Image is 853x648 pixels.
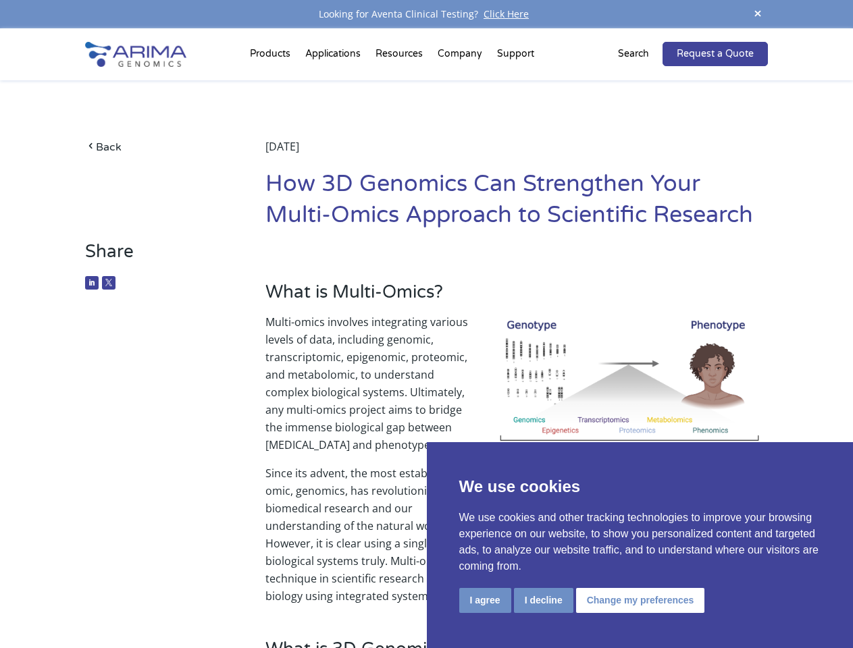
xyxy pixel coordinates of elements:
h3: Share [85,241,228,273]
a: Click Here [478,7,534,20]
button: Change my preferences [576,588,705,613]
div: [DATE] [265,138,768,169]
h3: What is Multi-Omics? [265,281,768,313]
img: Arima-Genomics-logo [85,42,186,67]
div: Looking for Aventa Clinical Testing? [85,5,767,23]
p: Since its advent, the most established omic, genomics, has revolutionized biomedical research and... [265,464,768,605]
p: We use cookies [459,475,821,499]
button: I decline [514,588,573,613]
a: Request a Quote [663,42,768,66]
h1: How 3D Genomics Can Strengthen Your Multi-Omics Approach to Scientific Research [265,169,768,241]
p: Search [618,45,649,63]
a: Back [85,138,228,156]
p: We use cookies and other tracking technologies to improve your browsing experience on our website... [459,510,821,574]
button: I agree [459,588,511,613]
p: Multi-omics involves integrating various levels of data, including genomic, transcriptomic, epige... [265,313,768,464]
